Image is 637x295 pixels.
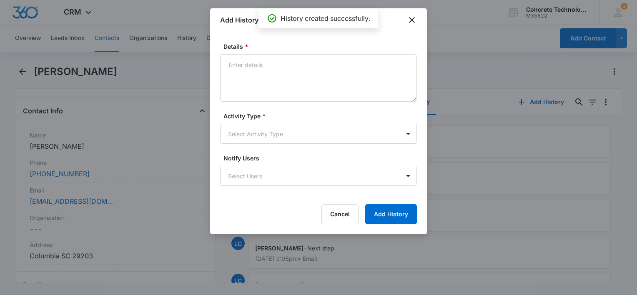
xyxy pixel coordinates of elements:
[223,154,420,162] label: Notify Users
[407,15,417,25] button: close
[321,204,359,224] button: Cancel
[223,112,420,120] label: Activity Type
[223,42,420,51] label: Details
[281,13,370,23] p: History created successfully.
[220,15,258,25] h1: Add History
[365,204,417,224] button: Add History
